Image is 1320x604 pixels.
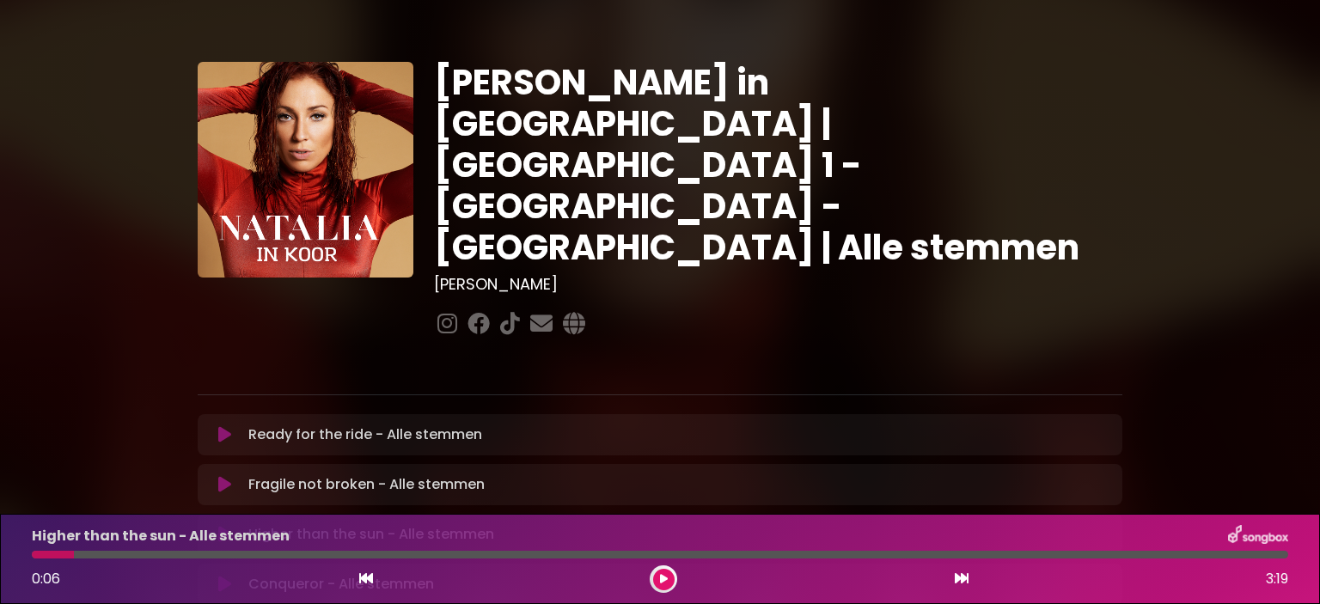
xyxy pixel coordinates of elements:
p: Ready for the ride - Alle stemmen [248,424,482,445]
p: Higher than the sun - Alle stemmen [32,526,290,546]
span: 3:19 [1266,569,1288,589]
img: YTVS25JmS9CLUqXqkEhs [198,62,413,278]
h3: [PERSON_NAME] [434,275,1122,294]
h1: [PERSON_NAME] in [GEOGRAPHIC_DATA] | [GEOGRAPHIC_DATA] 1 - [GEOGRAPHIC_DATA] - [GEOGRAPHIC_DATA] ... [434,62,1122,268]
img: songbox-logo-white.png [1228,525,1288,547]
p: Fragile not broken - Alle stemmen [248,474,485,495]
span: 0:06 [32,569,60,589]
